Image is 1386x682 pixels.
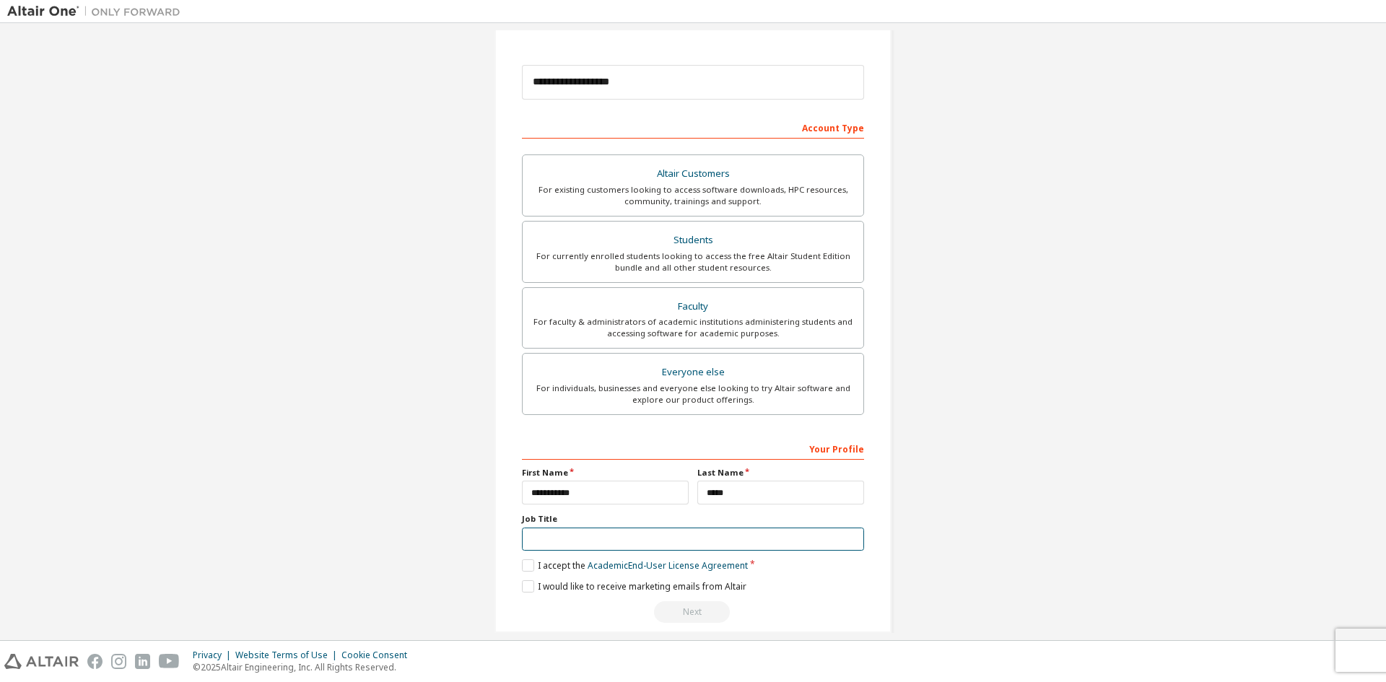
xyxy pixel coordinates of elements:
[522,601,864,623] div: Read and acccept EULA to continue
[193,650,235,661] div: Privacy
[522,467,689,478] label: First Name
[7,4,188,19] img: Altair One
[531,362,855,382] div: Everyone else
[531,230,855,250] div: Students
[522,559,748,572] label: I accept the
[522,580,746,593] label: I would like to receive marketing emails from Altair
[522,115,864,139] div: Account Type
[193,661,416,673] p: © 2025 Altair Engineering, Inc. All Rights Reserved.
[4,654,79,669] img: altair_logo.svg
[341,650,416,661] div: Cookie Consent
[531,164,855,184] div: Altair Customers
[87,654,103,669] img: facebook.svg
[588,559,748,572] a: Academic End-User License Agreement
[531,382,855,406] div: For individuals, businesses and everyone else looking to try Altair software and explore our prod...
[135,654,150,669] img: linkedin.svg
[522,513,864,525] label: Job Title
[531,297,855,317] div: Faculty
[531,250,855,274] div: For currently enrolled students looking to access the free Altair Student Edition bundle and all ...
[159,654,180,669] img: youtube.svg
[235,650,341,661] div: Website Terms of Use
[697,467,864,478] label: Last Name
[531,316,855,339] div: For faculty & administrators of academic institutions administering students and accessing softwa...
[522,437,864,460] div: Your Profile
[111,654,126,669] img: instagram.svg
[531,184,855,207] div: For existing customers looking to access software downloads, HPC resources, community, trainings ...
